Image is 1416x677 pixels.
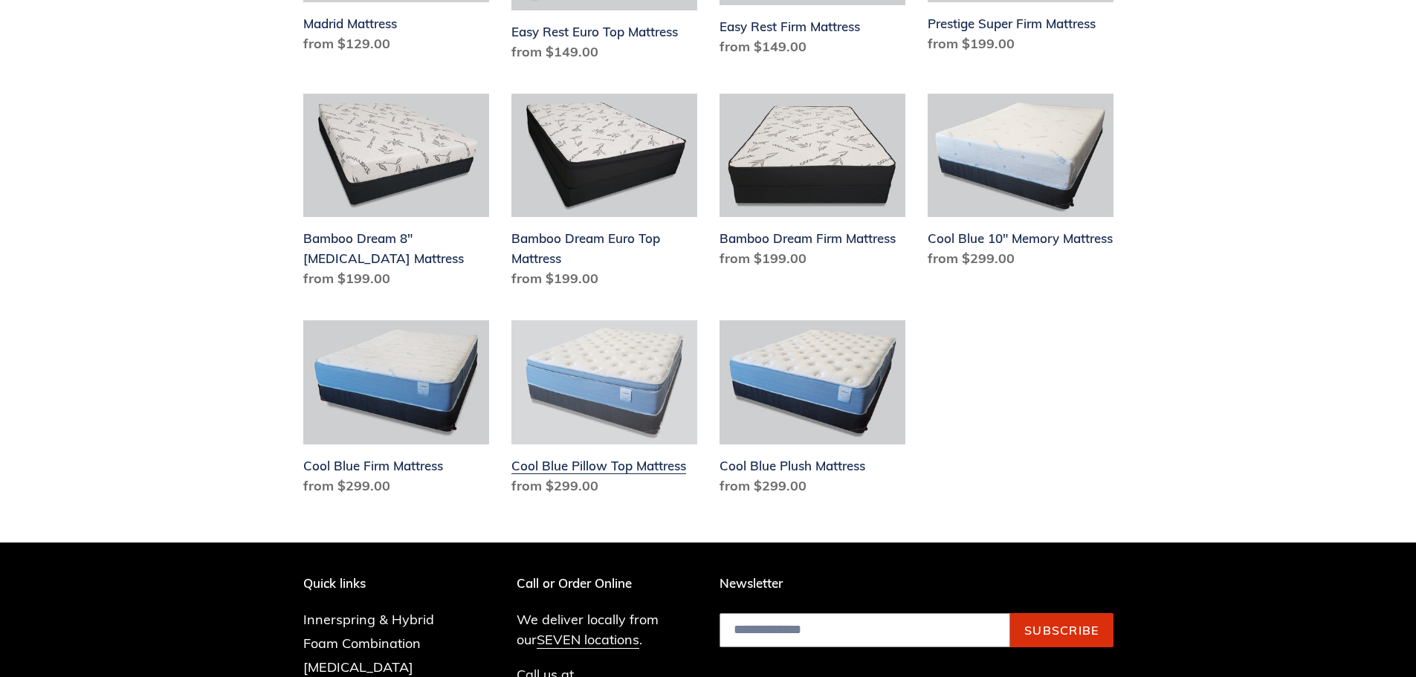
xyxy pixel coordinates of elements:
a: Bamboo Dream Firm Mattress [720,94,905,275]
p: Quick links [303,576,456,591]
a: Cool Blue Plush Mattress [720,320,905,502]
p: Call or Order Online [517,576,697,591]
a: Foam Combination [303,635,421,652]
a: SEVEN locations [537,631,639,649]
span: Subscribe [1024,623,1099,638]
a: Bamboo Dream Euro Top Mattress [511,94,697,295]
input: Email address [720,613,1010,647]
a: Bamboo Dream 8" Memory Foam Mattress [303,94,489,295]
a: Cool Blue 10" Memory Mattress [928,94,1113,275]
a: Cool Blue Pillow Top Mattress [511,320,697,502]
a: Innerspring & Hybrid [303,611,434,628]
a: Cool Blue Firm Mattress [303,320,489,502]
a: [MEDICAL_DATA] [303,658,413,676]
p: We deliver locally from our . [517,609,697,650]
button: Subscribe [1010,613,1113,647]
p: Newsletter [720,576,1113,591]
